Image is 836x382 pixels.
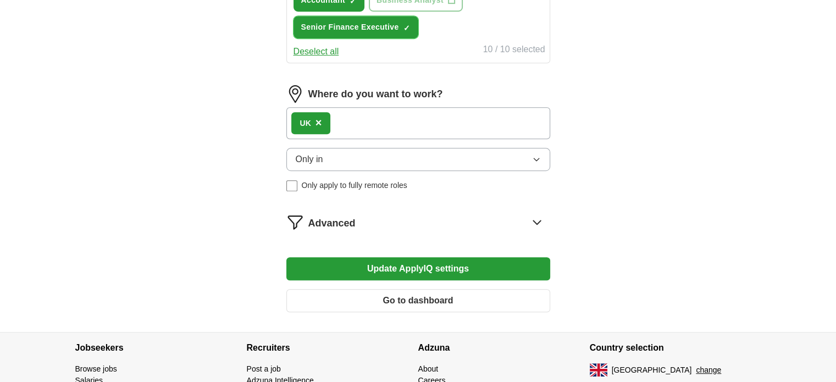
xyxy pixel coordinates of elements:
a: Post a job [247,364,281,373]
button: × [315,115,322,131]
span: Only in [296,153,323,166]
button: Senior Finance Executive✓ [294,16,418,38]
span: [GEOGRAPHIC_DATA] [612,364,692,376]
a: Browse jobs [75,364,117,373]
h4: Country selection [590,333,761,363]
button: Update ApplyIQ settings [286,257,550,280]
button: Deselect all [294,45,339,58]
span: ✓ [403,24,410,32]
button: Only in [286,148,550,171]
div: UK [300,118,311,129]
span: Senior Finance Executive [301,21,399,33]
button: change [696,364,721,376]
img: filter [286,213,304,231]
img: location.png [286,85,304,103]
span: Only apply to fully remote roles [302,180,407,191]
button: Go to dashboard [286,289,550,312]
input: Only apply to fully remote roles [286,180,297,191]
a: About [418,364,439,373]
span: × [315,117,322,129]
img: UK flag [590,363,607,377]
span: Advanced [308,216,356,231]
label: Where do you want to work? [308,87,443,102]
div: 10 / 10 selected [483,43,545,58]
